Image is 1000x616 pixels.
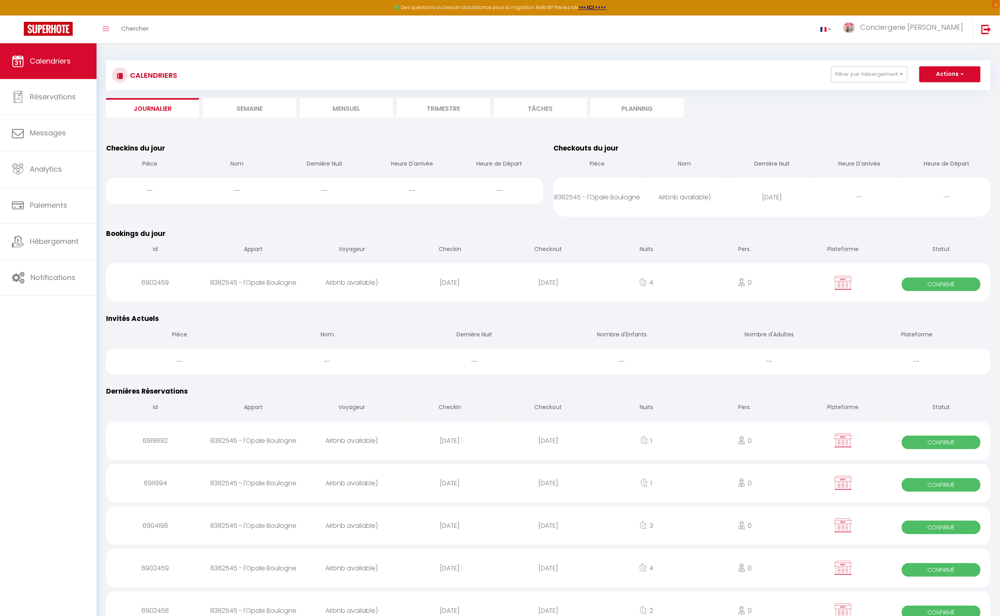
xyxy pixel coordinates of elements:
[494,98,587,118] li: Tâches
[598,239,696,261] th: Nuits
[106,349,253,375] div: --
[598,270,696,295] div: 4
[204,513,302,539] div: 8382545 - l'Opale Boulogne
[106,513,204,539] div: 6904198
[499,513,597,539] div: [DATE]
[902,436,981,449] span: Confirmé
[696,270,794,295] div: 0
[578,4,606,11] a: >>> ICI <<<<
[598,397,696,419] th: Nuits
[106,428,204,454] div: 6919892
[401,428,499,454] div: [DATE]
[833,275,853,290] img: rent.png
[204,555,302,581] div: 8382545 - l'Opale Boulogne
[128,66,177,84] h3: CALENDRIERS
[30,164,62,174] span: Analytics
[499,428,597,454] div: [DATE]
[902,478,981,492] span: Confirmé
[303,397,401,419] th: Voyageur
[499,397,597,419] th: Checkout
[794,239,892,261] th: Plateforme
[253,349,401,375] div: --
[696,349,843,375] div: --
[204,397,302,419] th: Appart
[30,200,67,210] span: Paiements
[204,428,302,454] div: 8382545 - l'Opale Boulogne
[499,555,597,581] div: [DATE]
[204,470,302,496] div: 8382545 - l'Opale Boulogne
[696,513,794,539] div: 0
[106,314,159,323] span: Invités Actuels
[892,239,990,261] th: Statut
[696,555,794,581] div: 0
[30,56,71,66] span: Calendriers
[919,66,981,82] button: Actions
[106,386,188,396] span: Dernières Réservations
[303,270,401,295] div: Airbnb available)
[696,428,794,454] div: 0
[204,239,302,261] th: Appart
[303,428,401,454] div: Airbnb available)
[106,229,166,238] span: Bookings du jour
[121,24,149,33] span: Chercher
[696,470,794,496] div: 0
[499,239,597,261] th: Checkout
[833,560,853,575] img: rent.png
[696,239,794,261] th: Pers.
[843,349,990,375] div: --
[981,24,991,34] img: logout
[106,178,193,204] div: --
[106,98,199,118] li: Journalier
[902,278,981,291] span: Confirmé
[833,475,853,490] img: rent.png
[598,428,696,454] div: 1
[368,153,456,176] th: Heure D'arrivée
[397,98,490,118] li: Trimestre
[300,98,393,118] li: Mensuel
[902,521,981,534] span: Confirmé
[641,184,728,210] div: Airbnb available)
[106,555,204,581] div: 6902459
[193,153,281,176] th: Nom
[843,324,990,347] th: Plateforme
[30,128,66,138] span: Messages
[860,22,963,32] span: Conciergerie [PERSON_NAME]
[499,470,597,496] div: [DATE]
[401,555,499,581] div: [DATE]
[106,153,193,176] th: Pièce
[903,184,990,210] div: --
[106,397,204,419] th: Id
[303,470,401,496] div: Airbnb available)
[303,239,401,261] th: Voyageur
[401,397,499,419] th: Checkin
[30,92,76,102] span: Réservations
[106,470,204,496] div: 6911994
[106,239,204,261] th: Id
[106,324,253,347] th: Pièce
[696,324,843,347] th: Nombre d'Adultes
[368,178,456,204] div: --
[833,433,853,448] img: rent.png
[553,143,619,153] span: Checkouts du jour
[831,66,907,82] button: Filtrer par hébergement
[303,555,401,581] div: Airbnb available)
[401,239,499,261] th: Checkin
[553,153,641,176] th: Pièce
[598,555,696,581] div: 4
[253,324,401,347] th: Nom
[892,397,990,419] th: Statut
[303,513,401,539] div: Airbnb available)
[696,397,794,419] th: Pers.
[401,470,499,496] div: [DATE]
[598,470,696,496] div: 1
[24,22,73,36] img: Super Booking
[548,324,696,347] th: Nombre d'Enfants
[30,236,79,246] span: Hébergement
[193,178,281,204] div: --
[591,98,684,118] li: Planning
[456,178,543,204] div: --
[401,513,499,539] div: [DATE]
[903,153,990,176] th: Heure de Départ
[816,184,903,210] div: --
